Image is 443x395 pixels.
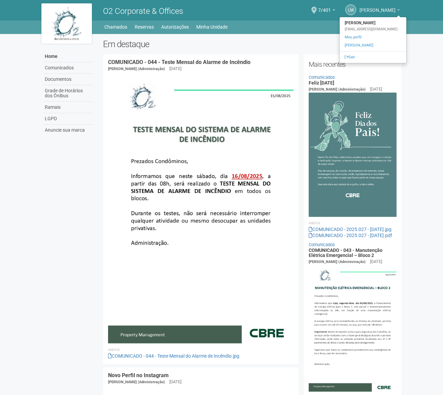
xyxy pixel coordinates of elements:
li: Anexos [309,220,397,226]
a: LGPD [43,113,93,125]
span: [PERSON_NAME] (Administração) [108,67,165,71]
a: Ramais [43,102,93,113]
span: [PERSON_NAME] (Administração) [309,260,366,264]
a: LM [345,4,356,15]
a: Grade de Horários dos Ônibus [43,85,93,102]
a: Reservas [135,22,154,32]
span: [PERSON_NAME] (Administração) [309,87,366,92]
div: [EMAIL_ADDRESS][DOMAIN_NAME] [340,27,406,32]
a: COMUNICADO - 044 - Teste Mensal do Alarme de Incêndio [108,59,250,65]
a: Comunicados [309,75,335,80]
div: [DATE] [370,259,382,265]
span: Liliane Maria Ribeiro Dutra [360,1,396,13]
li: Anexos [108,347,294,353]
a: [PERSON_NAME] [360,8,400,14]
strong: [PERSON_NAME] [340,19,406,27]
a: Anuncie sua marca [43,125,93,136]
img: COMUNICADO%20-%202025.027%20-%20Dia%20dos%20Pais.jpg [309,93,397,217]
a: Sair [340,53,406,61]
img: COMUNICADO%20-%20043%20-%20Manuten%C3%A7%C3%A3o%20El%C3%A9trica%20Emergencial%20%E2%80%93%20Bloco... [309,265,397,392]
a: Comunicados [309,242,335,247]
span: O2 Corporate & Offices [103,6,183,16]
h2: Mais recentes [309,59,397,69]
a: Novo Perfil no Instagram [108,372,169,378]
a: COMUNICADO - 2025.027 - [DATE].pdf [309,233,392,238]
a: Autorizações [161,22,189,32]
img: logo.jpg [41,3,92,44]
span: [PERSON_NAME] (Administração) [108,380,165,384]
a: Comunicados [43,62,93,74]
a: COMUNICADO - 043 - Manutenção Elétrica Emergencial – Bloco 2 [309,248,382,258]
div: [DATE] [169,66,181,72]
a: Meu perfil [340,33,406,41]
a: COMUNICADO - 044 - Teste Mensal do Alarme de Incêndio.jpg [108,353,239,359]
div: [DATE] [370,86,382,92]
a: Minha Unidade [196,22,228,32]
a: [PERSON_NAME] [340,41,406,50]
a: Chamados [104,22,127,32]
a: Feliz [DATE] [309,80,334,86]
span: 7/401 [318,1,331,13]
a: Documentos [43,74,93,85]
a: 7/401 [318,8,335,14]
h2: Em destaque [103,39,402,49]
div: [DATE] [169,379,181,385]
img: COMUNICADO%20-%20044%20-%20Teste%20Mensal%20do%20Alarme%20de%20Inc%C3%AAndio.jpg [108,75,294,343]
a: COMUNICADO - 2025.027 - [DATE].jpg [309,227,391,232]
a: Home [43,51,93,62]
